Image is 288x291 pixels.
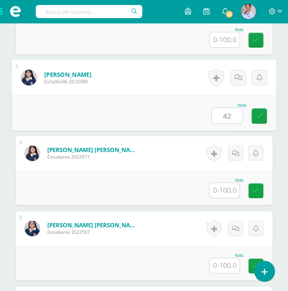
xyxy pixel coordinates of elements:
span: 23 [225,10,233,18]
a: [PERSON_NAME] [44,70,92,78]
div: Nota [209,28,243,32]
div: Nota [209,178,243,182]
span: Estudiante 2023571 [47,154,140,160]
span: Estudiante 2022507 [47,229,140,235]
a: [PERSON_NAME] [PERSON_NAME] [47,146,140,154]
img: bf23f7b18468edd70652c3eaed1152a8.png [241,4,256,19]
a: [PERSON_NAME] [PERSON_NAME] [47,221,140,229]
input: Busca un usuario... [36,5,142,18]
img: 48ccbaaae23acc3fd8c8192d91744ecc.png [25,221,40,236]
input: 0-100.0 [210,183,240,198]
img: a101309c652768b38a17a653bd1add43.png [25,145,40,161]
input: 0-100.0 [211,108,242,123]
div: Nota [209,253,243,258]
img: bed15f45834fb95ea3e444cde090dab5.png [21,69,37,85]
div: Nota [211,103,246,107]
span: Estudiante 2025985 [44,78,92,85]
input: 0-100.0 [210,258,240,273]
input: 0-100.0 [210,32,240,47]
